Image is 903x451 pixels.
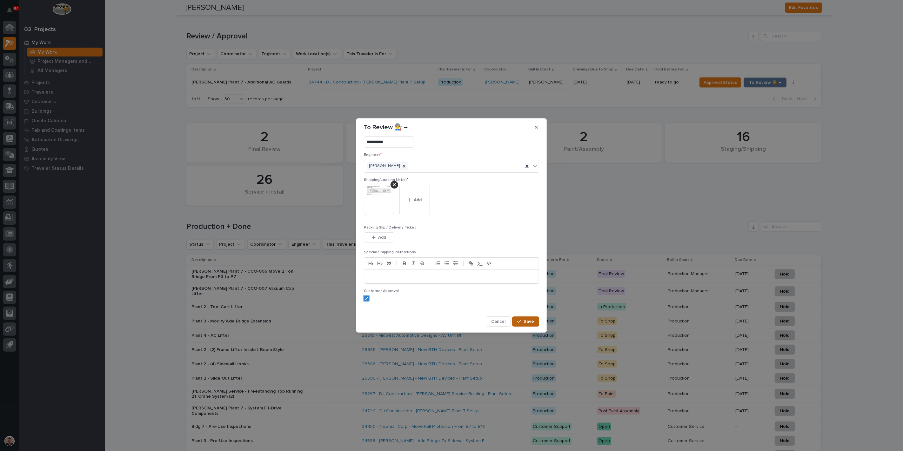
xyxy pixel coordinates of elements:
p: To Review 👨‍🏭 → [364,123,408,131]
span: Cancel [491,319,505,324]
span: Add [378,235,386,240]
span: Save [524,319,534,324]
button: Cancel [486,316,511,327]
span: Engineer [364,153,382,157]
span: Packing Slip / Delivery Ticket [364,226,416,229]
button: Add [364,232,394,242]
span: Customer Approval [364,289,399,293]
button: Add [399,185,430,215]
button: Save [512,316,539,327]
span: Shipping/Loading List(s) [364,178,408,182]
div: [PERSON_NAME] [367,162,401,170]
span: Add [414,197,422,203]
span: Special Shipping Instructions [364,250,416,254]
